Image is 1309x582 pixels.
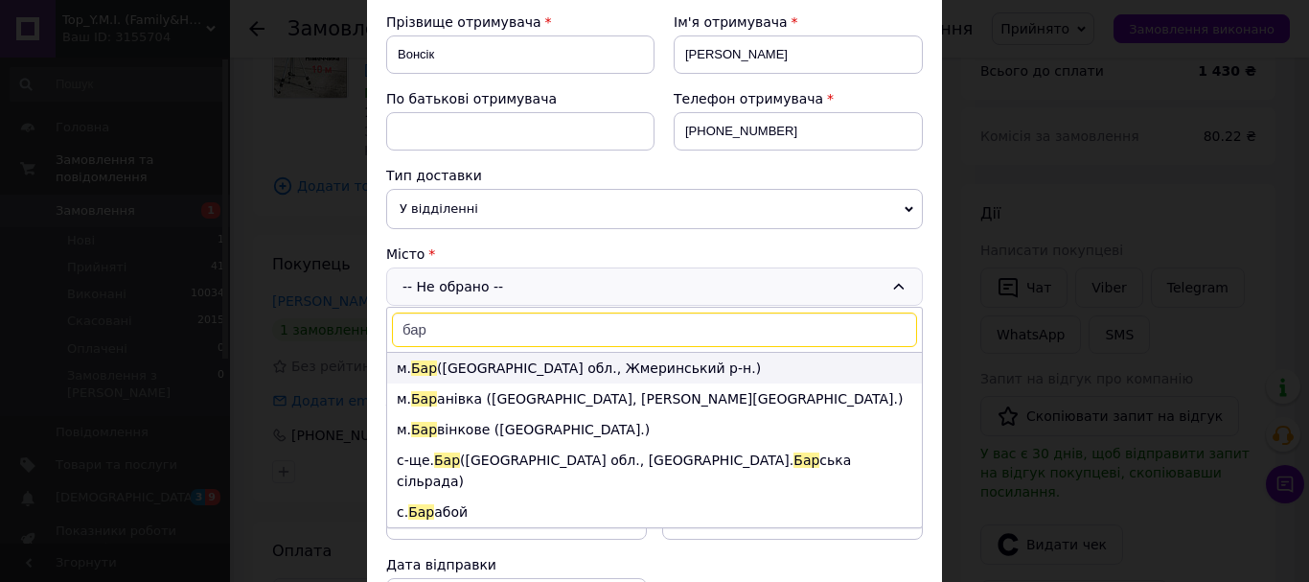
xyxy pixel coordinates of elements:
span: По батькові отримувача [386,91,557,106]
li: м. анівка ([GEOGRAPHIC_DATA], [PERSON_NAME][GEOGRAPHIC_DATA].) [387,384,922,414]
span: Бар [411,361,437,376]
li: м. вінкове ([GEOGRAPHIC_DATA].) [387,414,922,445]
li: с-ще. ([GEOGRAPHIC_DATA] обл., [GEOGRAPHIC_DATA]. ська сільрада) [387,445,922,497]
span: Тип доставки [386,168,482,183]
div: Місто [386,244,923,264]
span: Бар [411,422,437,437]
span: У відділенні [386,189,923,229]
span: Бар [411,391,437,407]
li: с. абой [387,497,922,527]
span: Бар [793,453,819,468]
span: Бар [408,504,434,520]
li: м. ([GEOGRAPHIC_DATA] обл., Жмеринський р-н.) [387,353,922,384]
div: -- Не обрано -- [386,268,923,306]
span: Телефон отримувача [674,91,823,106]
span: Бар [434,453,460,468]
div: Дата відправки [386,555,647,574]
span: Ім'я отримувача [674,14,788,30]
input: +380 [674,112,923,151]
span: Прізвище отримувача [386,14,541,30]
input: Знайти [392,313,917,347]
